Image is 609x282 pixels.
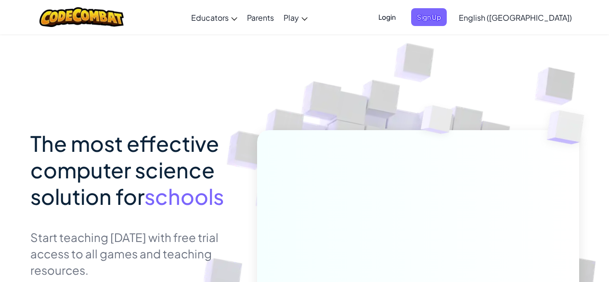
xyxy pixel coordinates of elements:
button: Sign Up [411,8,447,26]
a: Parents [242,4,279,30]
span: Play [284,13,299,23]
span: English ([GEOGRAPHIC_DATA]) [459,13,572,23]
a: Play [279,4,312,30]
span: schools [144,183,224,210]
span: Educators [191,13,229,23]
p: Start teaching [DATE] with free trial access to all games and teaching resources. [30,229,243,278]
span: The most effective computer science solution for [30,130,219,210]
a: English ([GEOGRAPHIC_DATA]) [454,4,577,30]
img: Overlap cubes [402,86,472,158]
a: Educators [186,4,242,30]
img: CodeCombat logo [39,7,124,27]
button: Login [373,8,402,26]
